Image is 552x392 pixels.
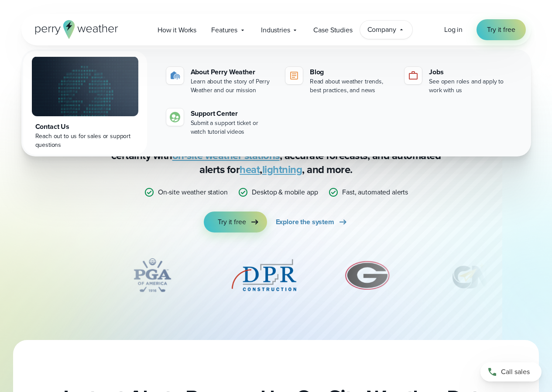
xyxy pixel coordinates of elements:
div: Learn about the story of Perry Weather and our mission [191,77,275,95]
div: About Perry Weather [191,67,275,77]
span: Company [367,24,396,35]
a: lightning [262,162,302,177]
img: DPR-Construction.svg [229,253,299,297]
img: jobs-icon-1.svg [408,70,418,81]
a: heat [240,162,260,177]
img: blog-icon.svg [289,70,299,81]
img: about-icon.svg [170,70,180,81]
div: slideshow [65,253,487,302]
p: Desktop & mobile app [252,187,318,198]
a: Support Center Submit a support ticket or watch tutorial videos [163,105,278,140]
div: 4 of 12 [117,253,187,297]
span: How it Works [158,25,196,35]
div: Contact Us [35,121,135,132]
div: Read about weather trends, best practices, and news [310,77,394,95]
a: How it Works [150,21,204,39]
span: Explore the system [276,217,334,227]
span: Industries [261,25,290,35]
img: contact-icon.svg [170,112,180,122]
a: Contact Us Reach out to us for sales or support questions [23,51,147,155]
a: About Perry Weather Learn about the story of Perry Weather and our mission [163,63,278,98]
span: Log in [444,24,463,35]
a: Jobs See open roles and apply to work with us [401,63,517,98]
div: 5 of 12 [229,253,299,297]
a: Log in [444,24,463,35]
span: Try it free [218,217,246,227]
span: Case Studies [313,25,352,35]
a: Explore the system [276,212,348,232]
div: Submit a support ticket or watch tutorial videos [191,119,275,136]
div: 6 of 12 [341,253,394,297]
a: Try it free [204,212,267,232]
p: Fast, automated alerts [342,187,408,198]
p: Stop relying on weather apps you can’t trust — Perry Weather delivers certainty with , accurate f... [102,135,451,177]
div: Blog [310,67,394,77]
a: Try it free [477,19,525,40]
span: Try it free [487,24,515,35]
img: University-of-Georgia.svg [341,253,394,297]
p: On-site weather station [158,187,227,198]
span: Call sales [501,367,530,377]
span: Features [211,25,237,35]
a: Call sales [480,362,542,382]
div: Jobs [429,67,513,77]
a: Blog Read about weather trends, best practices, and news [282,63,398,98]
div: See open roles and apply to work with us [429,77,513,95]
div: Support Center [191,108,275,119]
div: Reach out to us for sales or support questions [35,132,135,149]
a: Case Studies [306,21,360,39]
img: PGA.svg [117,253,187,297]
